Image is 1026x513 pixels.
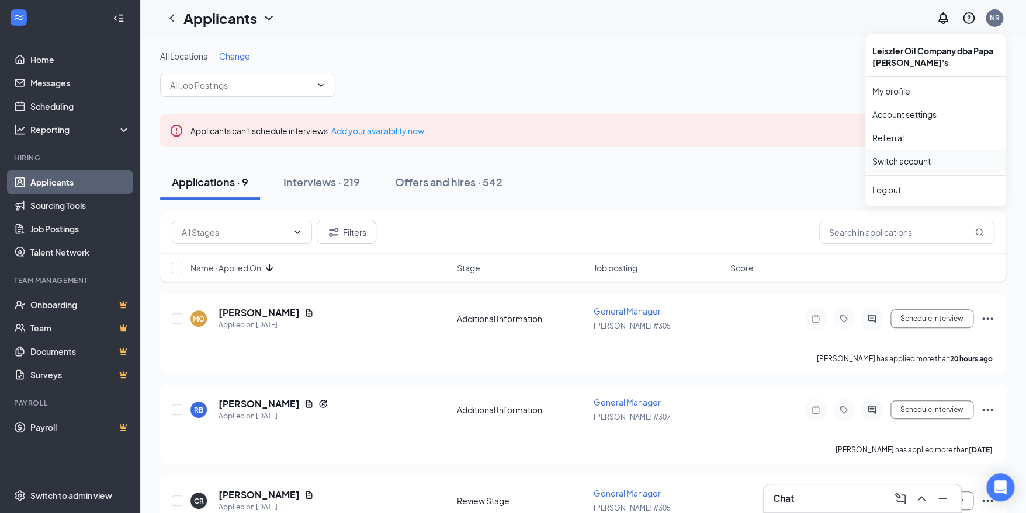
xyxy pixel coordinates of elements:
button: Schedule Interview [890,400,973,419]
div: NR [990,13,1000,23]
svg: ActiveChat [865,314,879,323]
span: Score [730,262,754,274]
a: Sourcing Tools [30,194,130,217]
input: Search in applications [819,221,994,244]
span: Change [219,51,250,61]
div: Reporting [30,124,131,135]
svg: QuestionInfo [962,11,976,25]
svg: ChevronUp [914,491,928,505]
h3: Chat [773,492,794,505]
a: Applicants [30,170,130,194]
svg: ActiveChat [865,405,879,414]
input: All Job Postings [170,79,311,92]
div: Applications · 9 [172,175,248,189]
span: Applicants can't schedule interviews. [190,125,424,136]
svg: Document [304,399,314,409]
div: Hiring [14,153,128,163]
svg: Tag [837,314,851,323]
a: Home [30,48,130,71]
span: General Manager [594,306,661,316]
a: Talent Network [30,240,130,264]
a: OnboardingCrown [30,293,130,316]
svg: Notifications [936,11,950,25]
a: SurveysCrown [30,363,130,386]
svg: ComposeMessage [893,491,907,505]
h5: [PERSON_NAME] [219,306,300,319]
svg: WorkstreamLogo [13,12,25,23]
h1: Applicants [183,8,257,28]
div: Additional Information [457,404,587,416]
button: Filter Filters [317,221,376,244]
div: Payroll [14,398,128,408]
svg: Ellipses [980,403,994,417]
svg: Ellipses [980,494,994,508]
b: [DATE] [969,445,993,454]
a: Messages [30,71,130,95]
svg: Filter [327,225,341,239]
div: CR [194,496,204,506]
div: Team Management [14,275,128,285]
svg: Reapply [318,399,328,409]
div: Applied on [DATE] [219,319,314,331]
svg: Note [809,314,823,323]
svg: Note [809,405,823,414]
div: RB [194,405,203,415]
span: General Manager [594,397,661,407]
div: Interviews · 219 [283,175,360,189]
a: Add your availability now [331,125,424,136]
div: Open Intercom Messenger [986,473,1014,501]
span: Name · Applied On [190,262,261,274]
input: All Stages [182,226,288,239]
span: Job posting [594,262,637,274]
svg: Document [304,490,314,500]
svg: Document [304,308,314,317]
a: Referral [872,132,999,144]
svg: Settings [14,490,26,501]
a: TeamCrown [30,316,130,340]
h5: [PERSON_NAME] [219,397,300,410]
h5: [PERSON_NAME] [219,488,300,501]
div: Applied on [DATE] [219,410,328,422]
button: Schedule Interview [890,309,973,328]
span: [PERSON_NAME] #305 [594,504,671,512]
b: 20 hours ago [950,354,993,363]
a: Scheduling [30,95,130,118]
div: Additional Information [457,313,587,324]
div: Switch to admin view [30,490,112,501]
svg: Minimize [935,491,949,505]
button: Minimize [933,489,952,508]
button: ChevronUp [912,489,931,508]
svg: MagnifyingGlass [975,228,984,237]
span: All Locations [160,51,207,61]
a: Switch account [872,156,931,166]
a: Account settings [872,109,999,120]
svg: ChevronLeft [165,11,179,25]
svg: Ellipses [980,312,994,326]
svg: Error [169,124,183,138]
div: Review Stage [457,495,587,507]
svg: Tag [837,405,851,414]
p: [PERSON_NAME] has applied more than . [836,445,994,455]
a: My profile [872,85,999,97]
p: [PERSON_NAME] has applied more than . [817,354,994,364]
span: [PERSON_NAME] #307 [594,413,671,421]
svg: Collapse [113,12,124,24]
svg: ArrowDown [262,261,276,275]
a: Job Postings [30,217,130,240]
button: ComposeMessage [891,489,910,508]
a: PayrollCrown [30,416,130,439]
div: Applied on [DATE] [219,501,314,513]
span: General Manager [594,488,661,498]
svg: Analysis [14,124,26,135]
svg: ChevronDown [316,81,325,90]
svg: ChevronDown [293,228,302,237]
div: Leiszler Oil Company dba Papa [PERSON_NAME]'s [865,39,1006,74]
span: Stage [457,262,480,274]
div: Log out [872,184,999,196]
svg: ChevronDown [262,11,276,25]
div: MO [193,314,205,324]
div: Offers and hires · 542 [395,175,502,189]
span: [PERSON_NAME] #305 [594,322,671,330]
a: DocumentsCrown [30,340,130,363]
